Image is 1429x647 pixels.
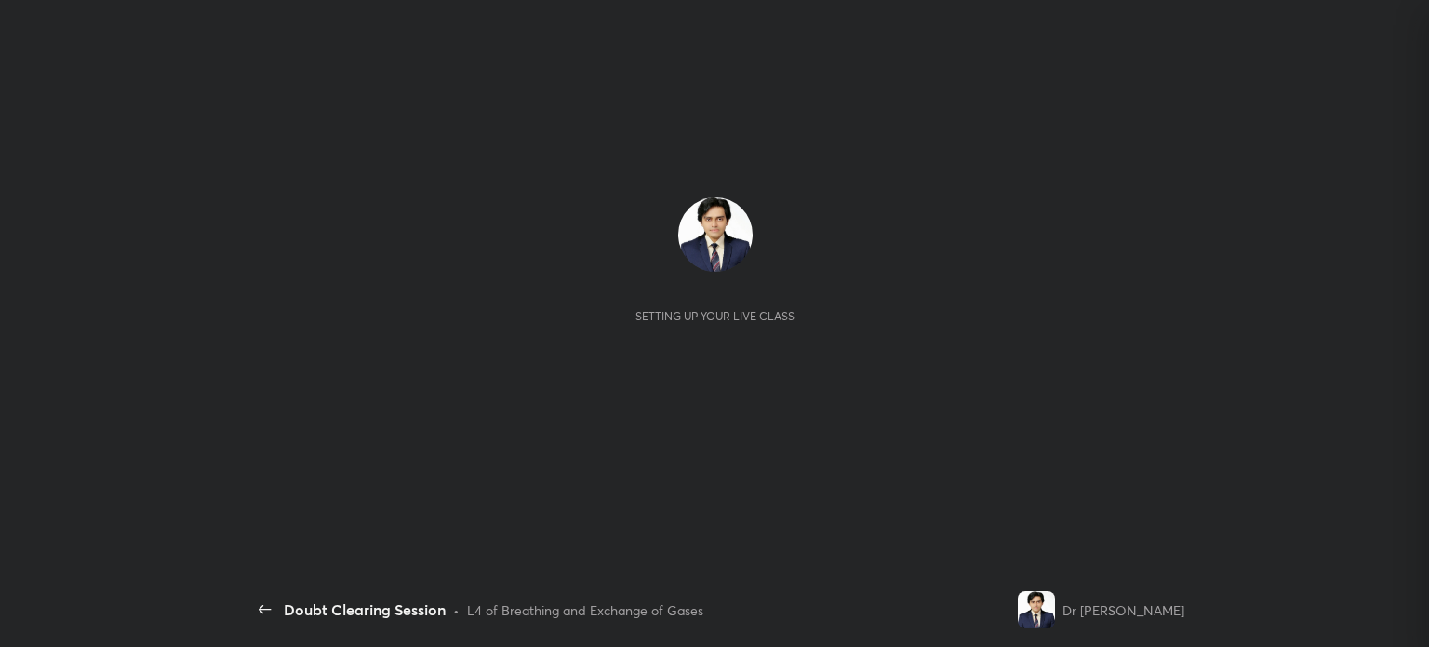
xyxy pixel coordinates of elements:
[284,599,446,621] div: Doubt Clearing Session
[635,309,795,323] div: Setting up your live class
[1018,591,1055,628] img: 2e347f1550df45dfb115d3d6581c46e2.jpg
[1062,600,1184,620] div: Dr [PERSON_NAME]
[453,600,460,620] div: •
[467,600,703,620] div: L4 of Breathing and Exchange of Gases
[678,197,753,272] img: 2e347f1550df45dfb115d3d6581c46e2.jpg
